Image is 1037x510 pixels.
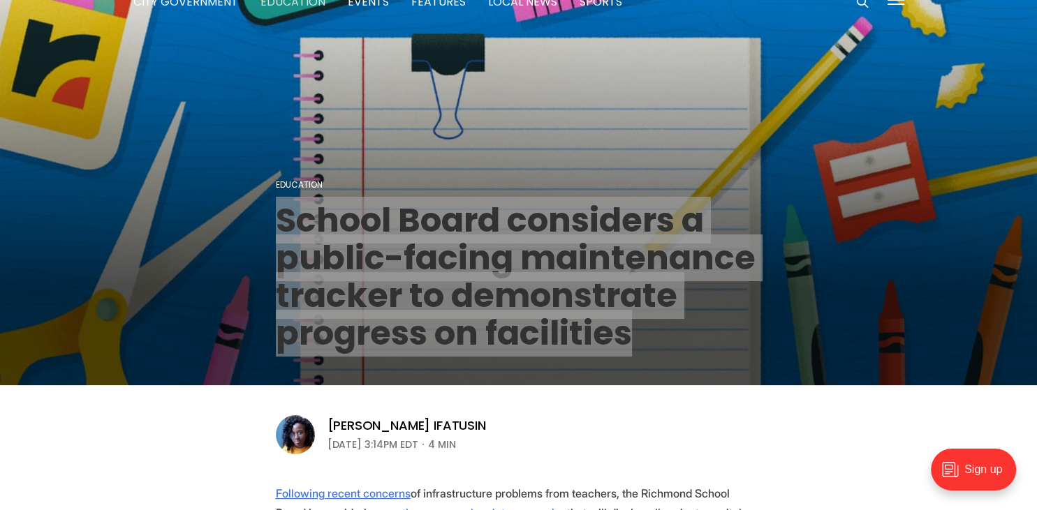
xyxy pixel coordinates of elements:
a: Education [276,179,323,190]
a: [PERSON_NAME] Ifatusin [328,417,486,434]
h1: School Board considers a public-facing maintenance tracker to demonstrate progress on facilities [276,202,762,352]
img: Victoria A. Ifatusin [276,415,315,454]
span: 4 min [428,436,456,453]
iframe: portal-trigger [919,442,1037,510]
time: [DATE] 3:14PM EDT [328,436,418,453]
a: Following recent concerns [276,486,411,500]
